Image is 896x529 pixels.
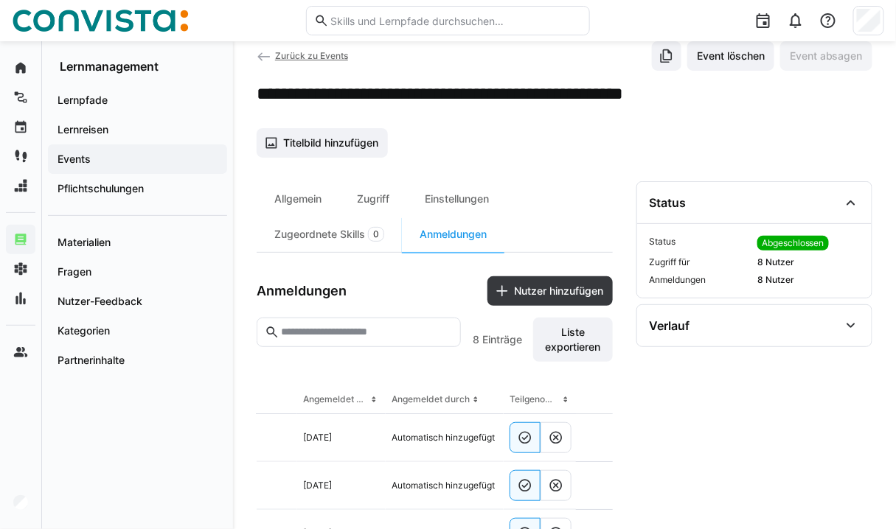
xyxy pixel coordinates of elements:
span: Liste exportieren [541,325,605,354]
div: Allgemein [257,181,339,217]
button: Liste exportieren [533,318,613,362]
span: 0 [373,228,379,240]
button: Event löschen [687,41,774,71]
span: Automatisch hinzugefügt [392,480,495,491]
span: Abgeschlossen [762,237,824,249]
span: [DATE] [303,480,332,491]
div: Angemeldet am [303,393,368,405]
div: Zugeordnete Skills [257,217,402,252]
a: Zurück zu Events [257,50,348,61]
button: Titelbild hinzufügen [257,128,388,158]
div: Anmeldungen [402,217,504,252]
span: 8 Nutzer [757,274,860,286]
div: Zugriff [339,181,407,217]
span: Nutzer hinzufügen [512,284,605,298]
span: [DATE] [303,432,332,444]
span: Status [649,236,751,251]
span: Event absagen [788,49,865,63]
button: Event absagen [780,41,872,71]
h3: Anmeldungen [257,283,347,299]
div: Teilgenommen [510,393,560,405]
span: Event löschen [695,49,767,63]
span: Einträge [482,332,522,347]
span: Zugriff für [649,256,751,268]
div: Angemeldet durch [392,393,470,405]
input: Skills und Lernpfade durchsuchen… [329,14,582,27]
span: 8 Nutzer [757,256,860,268]
span: Zurück zu Events [275,50,348,61]
div: Verlauf [649,318,690,333]
span: Titelbild hinzufügen [281,136,381,150]
span: Anmeldungen [649,274,751,286]
div: Einstellungen [407,181,507,217]
span: 8 [473,332,479,347]
span: Automatisch hinzugefügt [392,432,495,444]
div: Status [649,195,686,210]
button: Nutzer hinzufügen [487,276,613,306]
